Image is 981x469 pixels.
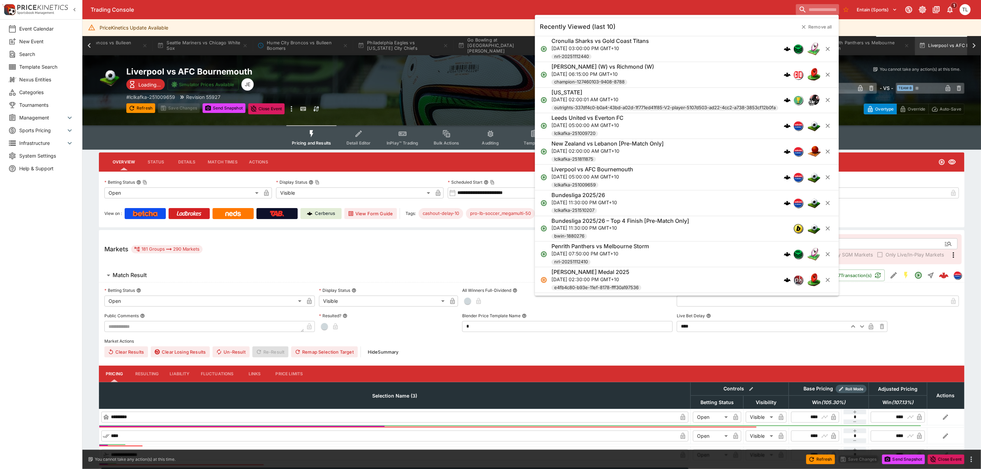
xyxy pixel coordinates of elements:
button: Trent Lewis [958,2,973,17]
span: Visibility [748,398,784,407]
span: Only SGM Markets [830,251,873,258]
h6: Liverpool vs AFC Bournemouth [551,166,633,173]
button: No Bookmarks [841,4,852,15]
button: Public Comments [140,313,145,318]
p: Public Comments [104,313,139,319]
span: Categories [19,89,74,96]
div: Open [693,449,730,460]
div: Visible [319,296,447,307]
h6: [US_STATE] [551,89,582,96]
p: You cannot take any action(s) at this time. [880,66,960,72]
img: outrights.png [794,96,803,105]
div: James Edlin [241,78,254,91]
button: Scheduled StartCopy To Clipboard [484,180,489,185]
img: logo-cerberus.svg [784,71,791,78]
button: Live Bet Delay [706,313,711,318]
img: lclkafka [954,272,961,279]
button: Hume City Broncos vs Bulleen Boomers [53,36,152,55]
div: PriceKinetics Update Available [100,21,168,34]
p: Override [908,105,925,113]
button: Clear Losing Results [151,346,210,357]
img: rugby_league.png [807,248,821,261]
span: Pricing and Results [292,140,331,146]
button: Remap Selection Target [291,346,358,357]
h6: Penrith Panthers vs Melbourne Storm [551,243,649,250]
button: Betting Status [136,288,141,293]
button: more [287,103,296,114]
img: PriceKinetics [17,5,68,10]
div: Betting Target: cerberus [419,208,463,219]
span: Tournaments [19,101,74,108]
span: e4fb4c80-b93e-11ef-8178-fff30a197536 [551,284,641,291]
p: [DATE] 05:00:00 AM GMT+10 [551,173,633,180]
p: Resulted? [319,313,341,319]
p: Revision 55927 [186,93,220,101]
button: Send Snapshot [882,455,925,464]
p: Blender Price Template Name [462,313,521,319]
button: Resulting [130,366,164,382]
button: Go Bowling at [GEOGRAPHIC_DATA][PERSON_NAME] [454,36,553,55]
button: Copy To Clipboard [315,180,320,185]
p: [DATE] 05:00:00 AM GMT+10 [551,122,624,129]
button: Details [171,154,202,170]
span: Selection Name (3) [365,392,425,400]
h6: New Zealand vs Lebanon [Pre-Match Only] [551,140,664,148]
em: ( 107.13 %) [892,398,913,407]
h5: Recently Viewed (last 10) [540,23,616,31]
div: championdata [794,70,803,79]
th: Actions [927,382,964,409]
button: All Winners Full-Dividend [513,288,517,293]
div: Open [104,187,261,198]
button: Penrith Panthers vs Melbourne Storm [815,36,914,55]
span: Auditing [482,140,499,146]
button: View Form Guide [344,208,397,219]
span: New Event [19,38,74,45]
button: Betting StatusCopy To Clipboard [136,180,141,185]
h6: [PERSON_NAME] (W) vs Richmond (W) [551,63,654,70]
svg: Visible [948,158,956,166]
div: 96342d9e-f906-4311-9ca1-e80c250b351d [939,271,949,280]
button: Blender Price Template Name [522,313,527,318]
svg: Open [540,148,547,155]
span: champion-127460103-9408-8788 [551,79,627,86]
span: Search [19,50,74,58]
span: Template Search [19,63,74,70]
span: Betting Status [693,398,741,407]
button: Refresh [806,455,835,464]
p: [DATE] 11:30:00 PM GMT+10 [551,225,689,232]
p: [DATE] 02:00:01 AM GMT+10 [551,96,778,103]
span: Sports Pricing [19,127,66,134]
div: Start From [864,104,965,114]
button: Status [140,154,171,170]
img: logo-cerberus.svg [784,148,791,155]
div: cerberus [784,71,791,78]
span: outrights-337df4c0-b0a4-43bd-a02d-1f771ed41f85-V2-player-5107d503-ad22-4cc2-a738-3853cf12b0fa [551,105,778,112]
span: lclkafka-251811875 [551,156,596,163]
span: System Settings [19,152,74,159]
h6: [PERSON_NAME] Medal 2025 [551,269,629,276]
button: Copy To Clipboard [142,180,147,185]
span: cashout-delay-10 [419,210,463,217]
p: Display Status [319,287,350,293]
h2: Copy To Clipboard [126,66,546,77]
span: Nexus Entities [19,76,74,83]
p: Scheduled Start [448,179,482,185]
button: Links [239,366,270,382]
img: logo-cerberus.svg [784,199,791,206]
img: nrl.png [794,44,803,53]
h6: - VS - [880,84,893,92]
span: Bulk Actions [434,140,459,146]
button: Match Times [202,154,243,170]
div: Show/hide Price Roll mode configuration. [836,385,867,393]
button: Bulk edit [747,385,756,393]
em: ( 105.30 %) [821,398,845,407]
button: Edit Detail [888,269,900,282]
img: lclkafka.png [794,122,803,130]
button: Price Limits [270,366,309,382]
span: Event Calendar [19,25,74,32]
div: Visible [746,449,776,460]
div: Open [693,412,730,423]
span: Re-Result [252,346,288,357]
svg: Open [938,159,945,165]
button: Copy To Clipboard [490,180,495,185]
